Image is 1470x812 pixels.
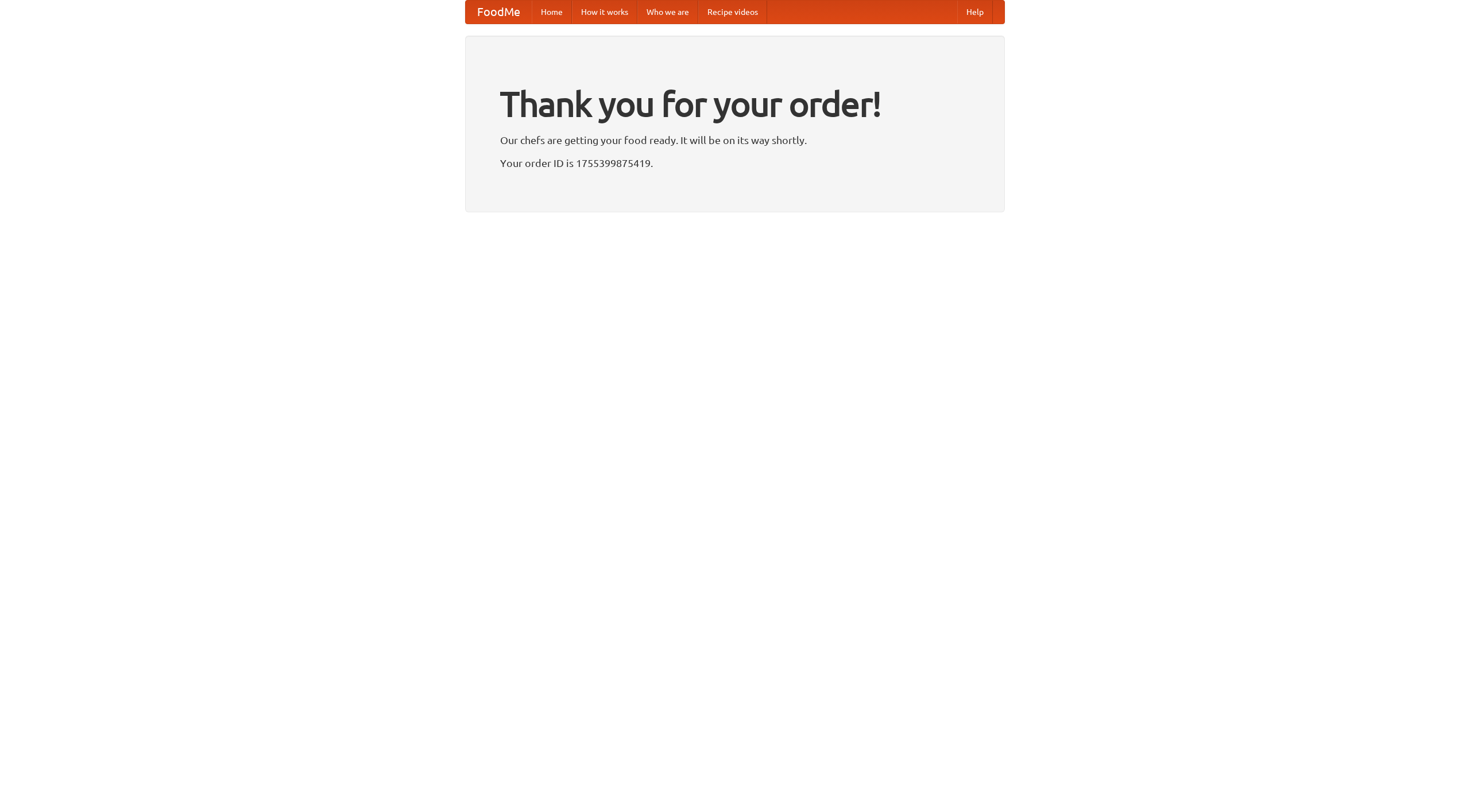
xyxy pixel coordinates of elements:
a: How it works [572,1,637,24]
h1: Thank you for your order! [500,76,970,131]
a: Help [957,1,993,24]
p: Our chefs are getting your food ready. It will be on its way shortly. [500,131,970,149]
a: Recipe videos [698,1,767,24]
a: FoodMe [466,1,532,24]
a: Who we are [637,1,698,24]
a: Home [532,1,572,24]
p: Your order ID is 1755399875419. [500,154,970,172]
